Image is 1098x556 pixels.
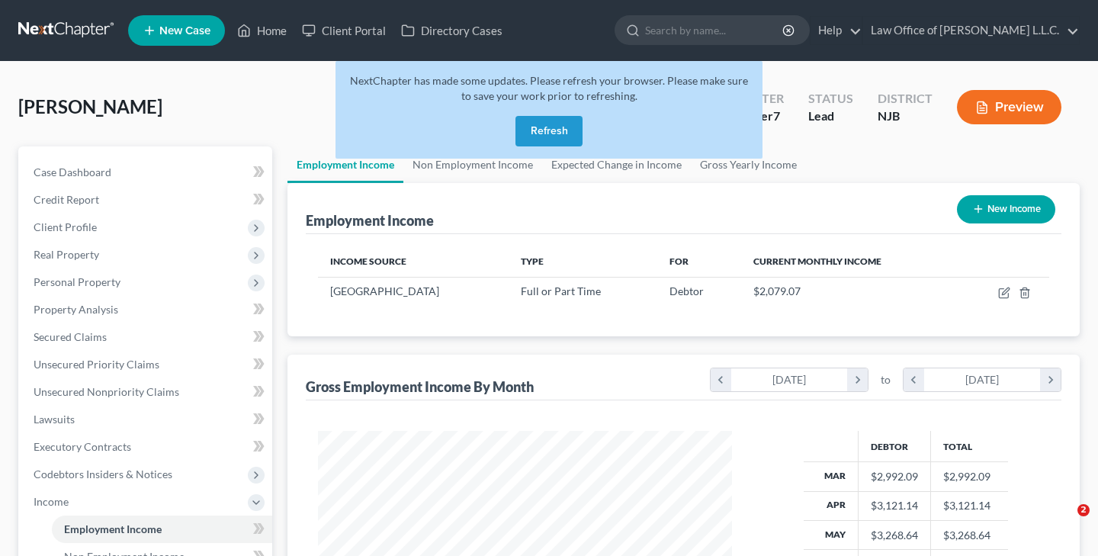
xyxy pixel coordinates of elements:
[21,406,272,433] a: Lawsuits
[881,372,891,387] span: to
[1046,504,1083,541] iframe: Intercom live chat
[34,193,99,206] span: Credit Report
[847,368,868,391] i: chevron_right
[287,146,403,183] a: Employment Income
[34,468,172,480] span: Codebtors Insiders & Notices
[957,90,1061,124] button: Preview
[34,330,107,343] span: Secured Claims
[64,522,162,535] span: Employment Income
[52,516,272,543] a: Employment Income
[34,495,69,508] span: Income
[34,413,75,426] span: Lawsuits
[34,275,120,288] span: Personal Property
[230,17,294,44] a: Home
[804,491,859,520] th: Apr
[515,116,583,146] button: Refresh
[957,195,1055,223] button: New Income
[871,528,918,543] div: $3,268.64
[306,378,534,396] div: Gross Employment Income By Month
[21,323,272,351] a: Secured Claims
[521,256,544,267] span: Type
[294,17,393,44] a: Client Portal
[731,368,848,391] div: [DATE]
[21,296,272,323] a: Property Analysis
[330,256,406,267] span: Income Source
[159,25,210,37] span: New Case
[669,284,704,297] span: Debtor
[521,284,601,297] span: Full or Part Time
[306,211,434,230] div: Employment Income
[393,17,510,44] a: Directory Cases
[753,256,881,267] span: Current Monthly Income
[1040,368,1061,391] i: chevron_right
[34,358,159,371] span: Unsecured Priority Claims
[21,159,272,186] a: Case Dashboard
[21,433,272,461] a: Executory Contracts
[924,368,1041,391] div: [DATE]
[804,462,859,491] th: Mar
[871,498,918,513] div: $3,121.14
[34,248,99,261] span: Real Property
[930,491,1008,520] td: $3,121.14
[753,284,801,297] span: $2,079.07
[871,469,918,484] div: $2,992.09
[34,220,97,233] span: Client Profile
[34,440,131,453] span: Executory Contracts
[669,256,689,267] span: For
[350,74,748,102] span: NextChapter has made some updates. Please refresh your browser. Please make sure to save your wor...
[858,431,930,461] th: Debtor
[878,90,933,108] div: District
[930,431,1008,461] th: Total
[34,166,111,178] span: Case Dashboard
[773,108,780,123] span: 7
[330,284,439,297] span: [GEOGRAPHIC_DATA]
[863,17,1079,44] a: Law Office of [PERSON_NAME] L.L.C.
[34,385,179,398] span: Unsecured Nonpriority Claims
[808,90,853,108] div: Status
[808,108,853,125] div: Lead
[1077,504,1090,516] span: 2
[34,303,118,316] span: Property Analysis
[930,462,1008,491] td: $2,992.09
[21,186,272,214] a: Credit Report
[930,520,1008,549] td: $3,268.64
[878,108,933,125] div: NJB
[811,17,862,44] a: Help
[804,520,859,549] th: May
[645,16,785,44] input: Search by name...
[904,368,924,391] i: chevron_left
[21,378,272,406] a: Unsecured Nonpriority Claims
[21,351,272,378] a: Unsecured Priority Claims
[18,95,162,117] span: [PERSON_NAME]
[711,368,731,391] i: chevron_left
